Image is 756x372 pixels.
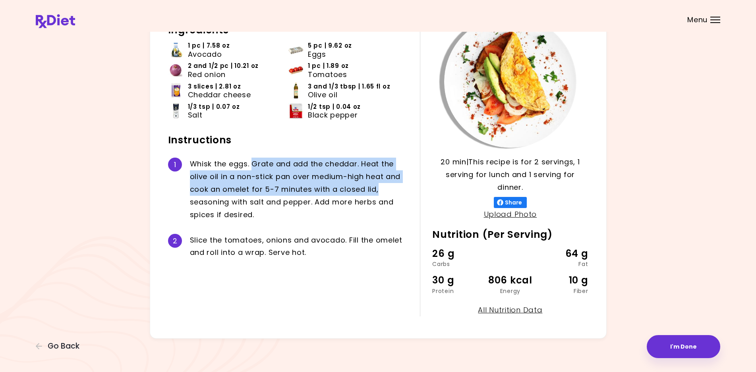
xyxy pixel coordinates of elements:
[484,288,536,294] div: Energy
[188,50,222,59] span: Avocado
[188,102,240,111] span: 1/3 tsp | 0.07 oz
[308,82,390,91] span: 3 and 1/3 tbsp | 1.65 fl oz
[536,288,588,294] div: Fiber
[536,273,588,288] div: 10 g
[484,209,537,219] a: Upload Photo
[308,62,349,70] span: 1 pc | 1.89 oz
[168,158,182,172] div: 1
[188,70,226,79] span: Red onion
[687,16,708,23] span: Menu
[188,91,251,99] span: Cheddar cheese
[168,24,408,37] h2: Ingredients
[484,273,536,288] div: 806 kcal
[190,234,408,259] div: S l i c e t h e t o m a t o e s , o n i o n s a n d a v o c a d o . F i l l t h e o m e l e t a n...
[308,41,352,50] span: 5 pc | 9.62 oz
[188,41,230,50] span: 1 pc | 7.58 oz
[503,199,524,206] span: Share
[432,261,484,267] div: Carbs
[308,50,326,59] span: Eggs
[36,14,75,28] img: RxDiet
[168,134,408,146] h2: Instructions
[308,102,361,111] span: 1/2 tsp | 0.04 oz
[536,261,588,267] div: Fat
[168,234,182,248] div: 2
[188,111,203,120] span: Salt
[308,91,337,99] span: Olive oil
[432,156,588,194] p: 20 min | This recipe is for 2 servings, 1 serving for lunch and 1 serving for dinner.
[432,273,484,288] div: 30 g
[478,305,542,315] a: All Nutrition Data
[48,342,79,351] span: Go Back
[432,246,484,261] div: 26 g
[536,246,588,261] div: 64 g
[647,335,720,358] button: I'm Done
[188,82,241,91] span: 3 slices | 2.81 oz
[432,288,484,294] div: Protein
[36,342,83,351] button: Go Back
[494,197,527,208] button: Share
[190,158,408,221] div: W h i s k t h e e g g s . G r a t e a n d a d d t h e c h e d d a r . H e a t t h e o l i v e o i...
[308,111,358,120] span: Black pepper
[188,62,259,70] span: 2 and 1/2 pc | 10.21 oz
[308,70,347,79] span: Tomatoes
[432,228,588,241] h2: Nutrition (Per Serving)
